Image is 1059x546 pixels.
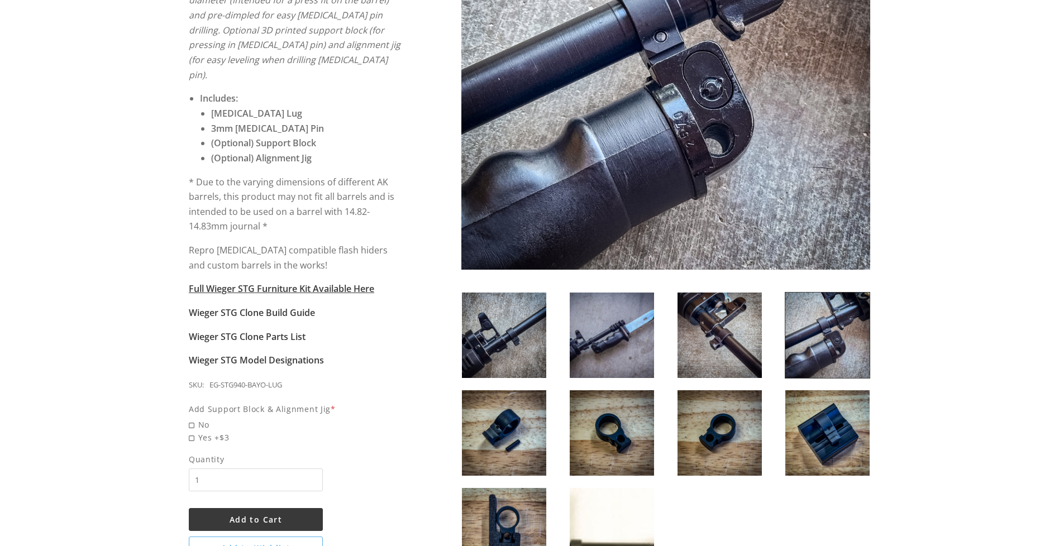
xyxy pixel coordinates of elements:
[785,390,870,476] img: Wieger STG-940 AK Bayonet Lug
[189,306,315,319] a: Wieger STG Clone Build Guide
[209,379,282,391] div: EG-STG940-BAYO-LUG
[678,293,762,378] img: Wieger STG-940 AK Bayonet Lug
[211,152,312,164] strong: (Optional) Alignment Jig
[189,379,204,391] div: SKU:
[189,453,323,466] span: Quantity
[189,418,403,431] span: No
[678,390,762,476] img: Wieger STG-940 AK Bayonet Lug
[570,293,654,378] img: Wieger STG-940 AK Bayonet Lug
[462,390,546,476] img: Wieger STG-940 AK Bayonet Lug
[211,107,302,119] strong: [MEDICAL_DATA] Lug
[189,508,323,531] button: Add to Cart
[211,137,316,149] strong: (Optional) Support Block
[785,293,870,378] img: Wieger STG-940 AK Bayonet Lug
[462,293,546,378] img: Wieger STG-940 AK Bayonet Lug
[189,282,374,295] a: Full Wieger STG Furniture Kit Available Here
[189,243,403,272] p: Repro [MEDICAL_DATA] compatible flash hiders and custom barrels in the works!
[189,468,323,491] input: Quantity
[189,331,306,343] a: Wieger STG Clone Parts List
[570,390,654,476] img: Wieger STG-940 AK Bayonet Lug
[230,514,282,525] span: Add to Cart
[211,122,324,135] strong: 3mm [MEDICAL_DATA] Pin
[189,175,403,234] p: * Due to the varying dimensions of different AK barrels, this product may not fit all barrels and...
[200,92,238,104] strong: Includes:
[189,403,403,415] div: Add Support Block & Alignment Jig
[189,24,400,81] em: . Optional 3D printed support block (for pressing in [MEDICAL_DATA] pin) and alignment jig (for e...
[189,354,324,366] a: Wieger STG Model Designations
[189,431,403,444] span: Yes +$3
